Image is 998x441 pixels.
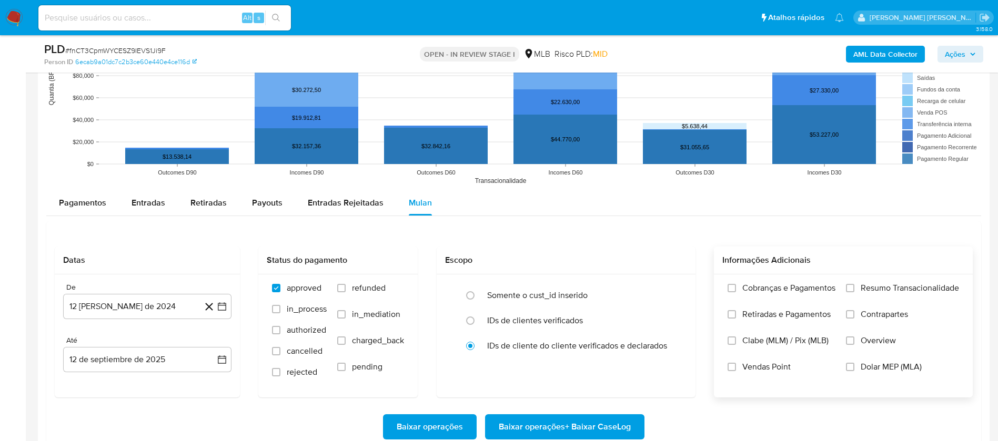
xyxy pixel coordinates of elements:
button: Ações [937,46,983,63]
button: search-icon [265,11,287,25]
b: PLD [44,40,65,57]
b: AML Data Collector [853,46,918,63]
a: 6ecab9a01dc7c2b3ce60e440e4ce116d [75,57,197,67]
span: # fnCT3CpmWYCESZ9IEVS1Ji9F [65,45,166,56]
span: Risco PLD: [555,48,608,60]
span: MID [593,48,608,60]
span: Atalhos rápidos [768,12,824,23]
span: Alt [243,13,251,23]
div: MLB [523,48,550,60]
a: Notificações [835,13,844,22]
p: OPEN - IN REVIEW STAGE I [420,47,519,61]
b: Person ID [44,57,73,67]
a: Sair [979,12,990,23]
input: Pesquise usuários ou casos... [38,11,291,25]
span: s [257,13,260,23]
span: Ações [945,46,965,63]
button: AML Data Collector [846,46,925,63]
span: 3.158.0 [976,25,993,33]
p: renata.fdelgado@mercadopago.com.br [870,13,976,23]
